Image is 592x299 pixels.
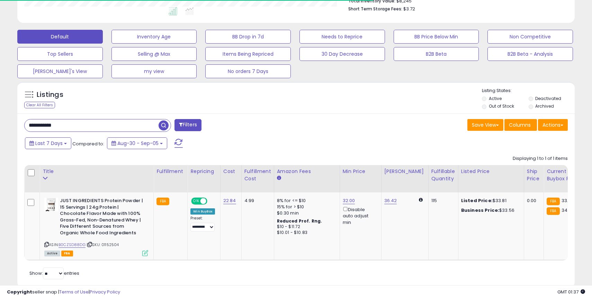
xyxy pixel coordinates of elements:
b: JUST INGREDIENTS Protein Powder | 15 Servings | 24g Protein | Chocolate Flavor Made with 100% Gra... [60,198,144,238]
div: Min Price [343,168,378,175]
label: Archived [535,103,554,109]
label: Deactivated [535,96,561,101]
small: Amazon Fees. [277,175,281,181]
b: Reduced Prof. Rng. [277,218,322,224]
button: Top Sellers [17,47,103,61]
span: 2025-09-14 01:37 GMT [557,289,585,295]
div: Fulfillable Quantity [431,168,455,182]
div: [PERSON_NAME] [384,168,425,175]
div: seller snap | | [7,289,120,296]
button: Columns [504,119,537,131]
b: Business Price: [461,207,499,214]
button: [PERSON_NAME]'s View [17,64,103,78]
span: Last 7 Days [35,140,63,147]
span: 34 [562,207,567,214]
button: B2B Beta - Analysis [487,47,573,61]
div: Title [43,168,151,175]
button: Inventory Age [111,30,197,44]
div: $33.81 [461,198,519,204]
div: Cost [223,168,239,175]
button: Aug-30 - Sep-05 [107,137,167,149]
div: $33.56 [461,207,519,214]
a: Privacy Policy [90,289,120,295]
span: $3.72 [403,6,415,12]
span: FBA [61,251,73,256]
label: Out of Stock [489,103,514,109]
button: B2B Beta [394,47,479,61]
button: Selling @ Max [111,47,197,61]
img: 415WswiZP8L._SL40_.jpg [44,198,58,211]
div: 15% for > $10 [277,204,334,210]
div: Displaying 1 to 1 of 1 items [513,155,568,162]
span: Compared to: [72,141,104,147]
span: | SKU: 01152504 [87,242,119,247]
span: Aug-30 - Sep-05 [117,140,159,147]
div: $10 - $11.72 [277,224,334,230]
div: Current Buybox Price [547,168,582,182]
button: Actions [538,119,568,131]
div: Fulfillment Cost [244,168,271,182]
button: BB Drop in 7d [205,30,291,44]
button: Filters [174,119,201,131]
div: 4.99 [244,198,269,204]
span: OFF [206,198,217,204]
span: ON [192,198,200,204]
span: All listings currently available for purchase on Amazon [44,251,60,256]
button: Default [17,30,103,44]
div: 0.00 [527,198,538,204]
small: FBA [547,207,559,215]
a: Terms of Use [59,289,89,295]
div: $10.01 - $10.83 [277,230,334,236]
p: Listing States: [482,88,574,94]
div: 8% for <= $10 [277,198,334,204]
span: Columns [509,121,531,128]
h5: Listings [37,90,63,100]
strong: Copyright [7,289,32,295]
button: my view [111,64,197,78]
label: Active [489,96,502,101]
div: Fulfillment [156,168,185,175]
button: No orders 7 Days [205,64,291,78]
div: Clear All Filters [24,102,55,108]
div: $0.30 min [277,210,334,216]
button: Save View [467,119,503,131]
div: ASIN: [44,198,148,255]
small: FBA [547,198,559,205]
button: Items Being Repriced [205,47,291,61]
div: Preset: [190,216,215,232]
div: Disable auto adjust min [343,206,376,226]
div: Repricing [190,168,217,175]
a: 32.00 [343,197,355,204]
a: 36.42 [384,197,397,204]
b: Short Term Storage Fees: [348,6,402,12]
div: 115 [431,198,453,204]
b: Listed Price: [461,197,493,204]
button: 30 Day Decrease [299,47,385,61]
a: B0CZSD88DG [59,242,86,248]
a: 22.84 [223,197,236,204]
button: BB Price Below Min [394,30,479,44]
div: Listed Price [461,168,521,175]
small: FBA [156,198,169,205]
div: Ship Price [527,168,541,182]
div: Amazon Fees [277,168,337,175]
div: Win BuyBox [190,208,215,215]
button: Needs to Reprice [299,30,385,44]
button: Last 7 Days [25,137,71,149]
span: 33.81 [562,197,573,204]
button: Non Competitive [487,30,573,44]
span: Show: entries [29,270,79,277]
